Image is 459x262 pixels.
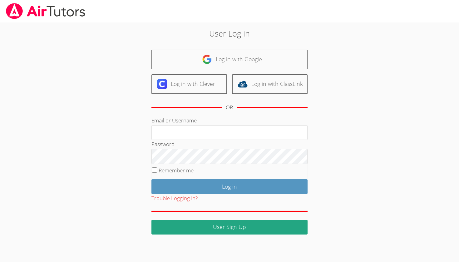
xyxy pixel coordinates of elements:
a: Log in with Google [151,50,308,69]
img: clever-logo-6eab21bc6e7a338710f1a6ff85c0baf02591cd810cc4098c63d3a4b26e2feb20.svg [157,79,167,89]
button: Trouble Logging In? [151,194,198,203]
label: Remember me [159,167,194,174]
a: Log in with Clever [151,74,227,94]
a: Log in with ClassLink [232,74,308,94]
a: User Sign Up [151,220,308,235]
label: Email or Username [151,117,197,124]
img: airtutors_banner-c4298cdbf04f3fff15de1276eac7730deb9818008684d7c2e4769d2f7ddbe033.png [5,3,86,19]
img: classlink-logo-d6bb404cc1216ec64c9a2012d9dc4662098be43eaf13dc465df04b49fa7ab582.svg [238,79,248,89]
img: google-logo-50288ca7cdecda66e5e0955fdab243c47b7ad437acaf1139b6f446037453330a.svg [202,54,212,64]
h2: User Log in [106,27,353,39]
label: Password [151,141,175,148]
div: OR [226,103,233,112]
input: Log in [151,179,308,194]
